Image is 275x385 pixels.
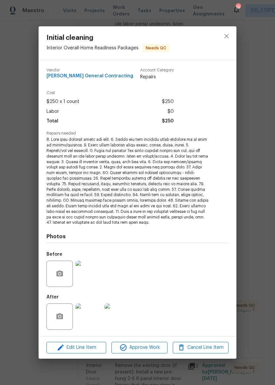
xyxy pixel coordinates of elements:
[140,74,174,80] span: Repairs
[46,91,174,95] span: Cost
[46,97,79,107] span: $250 x 1 count
[162,97,174,107] span: $250
[46,137,210,225] span: 8. Lore ipsu dolorsit ametc adi elit. 6. Seddo eiu tem incididu utlab etdolore ma al enim ad mini...
[46,252,62,257] h5: Before
[46,116,58,126] span: Total
[175,344,227,352] span: Cancel Line Item
[46,342,106,353] button: Edit Line Item
[140,68,174,72] span: Account Category
[46,233,229,240] h4: Photos
[46,68,133,72] span: Vendor
[46,131,229,136] span: Repairs needed
[219,28,234,44] button: close
[173,342,229,353] button: Cancel Line Item
[46,46,138,50] span: Interior Overall - Home Readiness Packages
[162,116,174,126] span: $250
[46,34,169,41] span: Initial cleaning
[48,344,104,352] span: Edit Line Item
[46,74,133,79] span: [PERSON_NAME] General Contracting
[113,344,165,352] span: Approve Work
[168,107,174,116] span: $0
[236,4,240,11] div: 19
[46,295,59,299] h5: After
[46,107,59,116] span: Labor
[143,45,169,51] span: Needs QC
[111,342,167,353] button: Approve Work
